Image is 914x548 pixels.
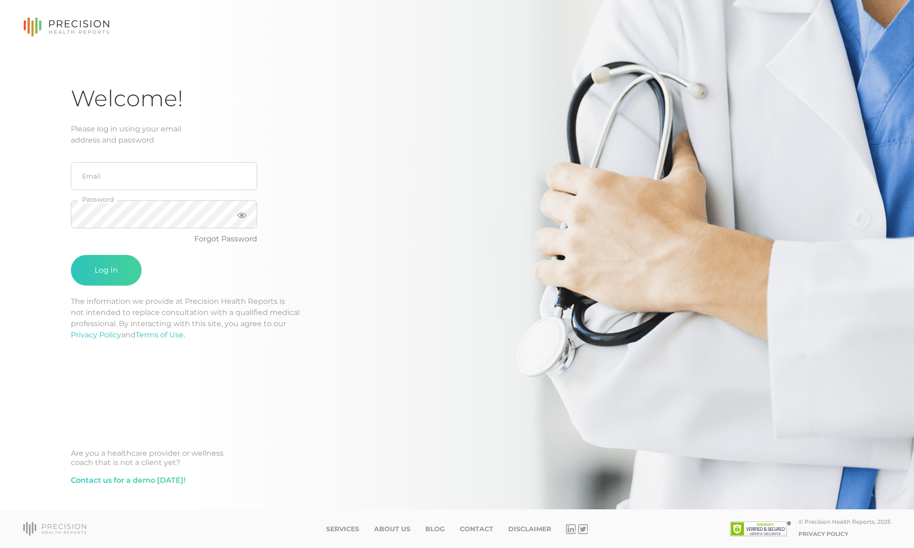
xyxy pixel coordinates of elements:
[798,530,848,537] a: Privacy Policy
[71,475,185,486] a: Contact us for a demo [DATE]!
[194,234,257,243] a: Forgot Password
[730,521,791,536] img: SSL site seal - click to verify
[460,525,493,533] a: Contact
[508,525,551,533] a: Disclaimer
[425,525,445,533] a: Blog
[71,255,142,286] button: Log In
[374,525,410,533] a: About Us
[71,449,843,467] div: Are you a healthcare provider or wellness coach that is not a client yet?
[798,518,891,525] div: © Precision Health Reports, 2025
[136,330,185,339] a: Terms of Use.
[71,85,843,112] h1: Welcome!
[71,162,257,190] input: Email
[71,296,843,341] p: The information we provide at Precision Health Reports is not intended to replace consultation wi...
[71,330,121,339] a: Privacy Policy
[326,525,359,533] a: Services
[71,123,843,146] div: Please log in using your email address and password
